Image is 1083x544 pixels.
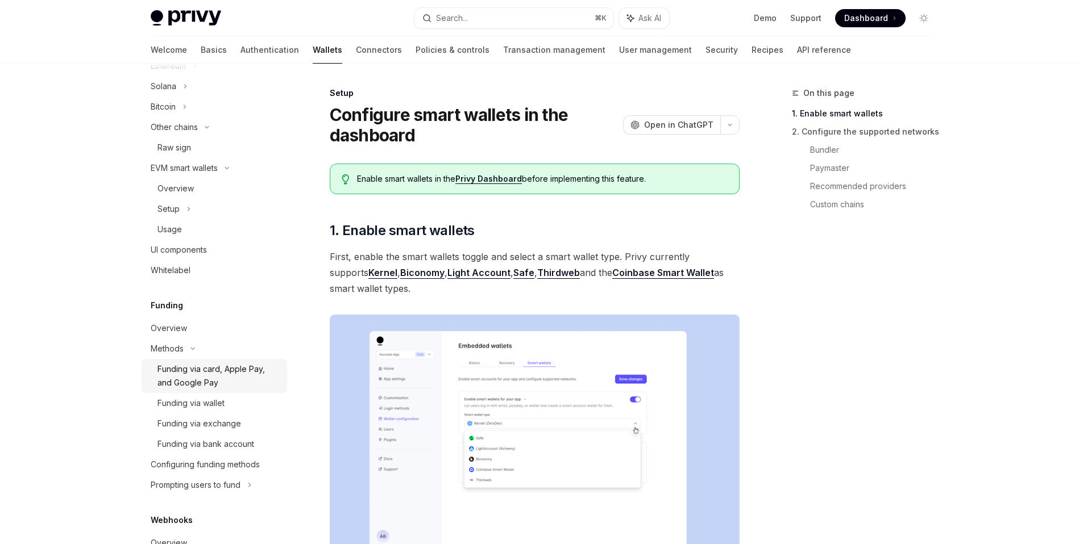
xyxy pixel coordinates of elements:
[157,362,280,390] div: Funding via card, Apple Pay, and Google Pay
[754,12,777,24] a: Demo
[142,260,287,281] a: Whitelabel
[157,437,254,451] div: Funding via bank account
[151,458,260,471] div: Configuring funding methods
[356,36,402,64] a: Connectors
[330,104,619,145] h1: Configure smart wallets in the dashboard
[151,513,193,527] h5: Webhooks
[142,219,287,240] a: Usage
[619,36,692,64] a: User management
[797,36,851,64] a: API reference
[810,141,942,159] a: Bundler
[330,87,740,99] div: Setup
[157,223,182,236] div: Usage
[330,221,475,240] span: 1. Enable smart wallets
[157,202,180,216] div: Setup
[595,14,607,23] span: ⌘ K
[835,9,906,27] a: Dashboard
[368,267,397,279] a: Kernel
[142,178,287,199] a: Overview
[537,267,580,279] a: Thirdweb
[810,195,942,214] a: Custom chains
[142,137,287,158] a: Raw sign
[157,396,225,410] div: Funding via wallet
[151,342,184,355] div: Methods
[803,86,854,100] span: On this page
[706,36,738,64] a: Security
[142,393,287,413] a: Funding via wallet
[792,123,942,141] a: 2. Configure the supported networks
[644,119,713,131] span: Open in ChatGPT
[612,267,714,279] a: Coinbase Smart Wallet
[623,115,720,135] button: Open in ChatGPT
[240,36,299,64] a: Authentication
[157,182,194,195] div: Overview
[151,299,183,312] h5: Funding
[357,173,727,185] span: Enable smart wallets in the before implementing this feature.
[151,321,187,335] div: Overview
[151,100,176,114] div: Bitcoin
[844,12,888,24] span: Dashboard
[503,36,605,64] a: Transaction management
[157,417,241,430] div: Funding via exchange
[447,267,511,279] a: Light Account
[790,12,821,24] a: Support
[142,359,287,393] a: Funding via card, Apple Pay, and Google Pay
[142,413,287,434] a: Funding via exchange
[342,174,350,185] svg: Tip
[313,36,342,64] a: Wallets
[201,36,227,64] a: Basics
[810,159,942,177] a: Paymaster
[513,267,534,279] a: Safe
[151,36,187,64] a: Welcome
[151,263,190,277] div: Whitelabel
[142,240,287,260] a: UI components
[455,174,522,184] a: Privy Dashboard
[330,249,740,296] span: First, enable the smart wallets toggle and select a smart wallet type. Privy currently supports ,...
[142,318,287,338] a: Overview
[414,8,613,28] button: Search...⌘K
[619,8,669,28] button: Ask AI
[157,141,191,154] div: Raw sign
[151,10,221,26] img: light logo
[792,104,942,123] a: 1. Enable smart wallets
[638,12,661,24] span: Ask AI
[151,79,176,93] div: Solana
[915,9,933,27] button: Toggle dark mode
[436,11,468,25] div: Search...
[400,267,445,279] a: Biconomy
[142,434,287,454] a: Funding via bank account
[151,120,198,134] div: Other chains
[810,177,942,195] a: Recommended providers
[416,36,489,64] a: Policies & controls
[151,478,240,492] div: Prompting users to fund
[142,454,287,475] a: Configuring funding methods
[151,243,207,257] div: UI components
[151,161,218,175] div: EVM smart wallets
[752,36,783,64] a: Recipes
